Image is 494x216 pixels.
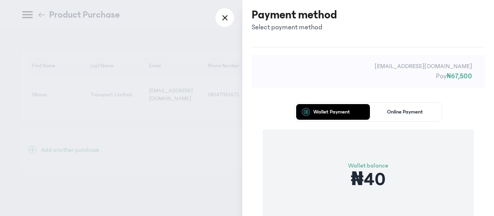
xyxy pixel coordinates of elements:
p: [EMAIL_ADDRESS][DOMAIN_NAME] [264,61,472,71]
p: Online Payment [387,109,423,115]
p: ₦40 [348,170,388,189]
span: ₦67,500 [447,72,472,80]
button: Online Payment [370,104,441,120]
p: Pay [264,71,472,82]
button: Wallet Payment [296,104,367,120]
p: Wallet balance [348,161,388,170]
p: Wallet Payment [313,109,350,115]
p: Select payment method [252,22,337,33]
h3: Payment method [252,8,337,22]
